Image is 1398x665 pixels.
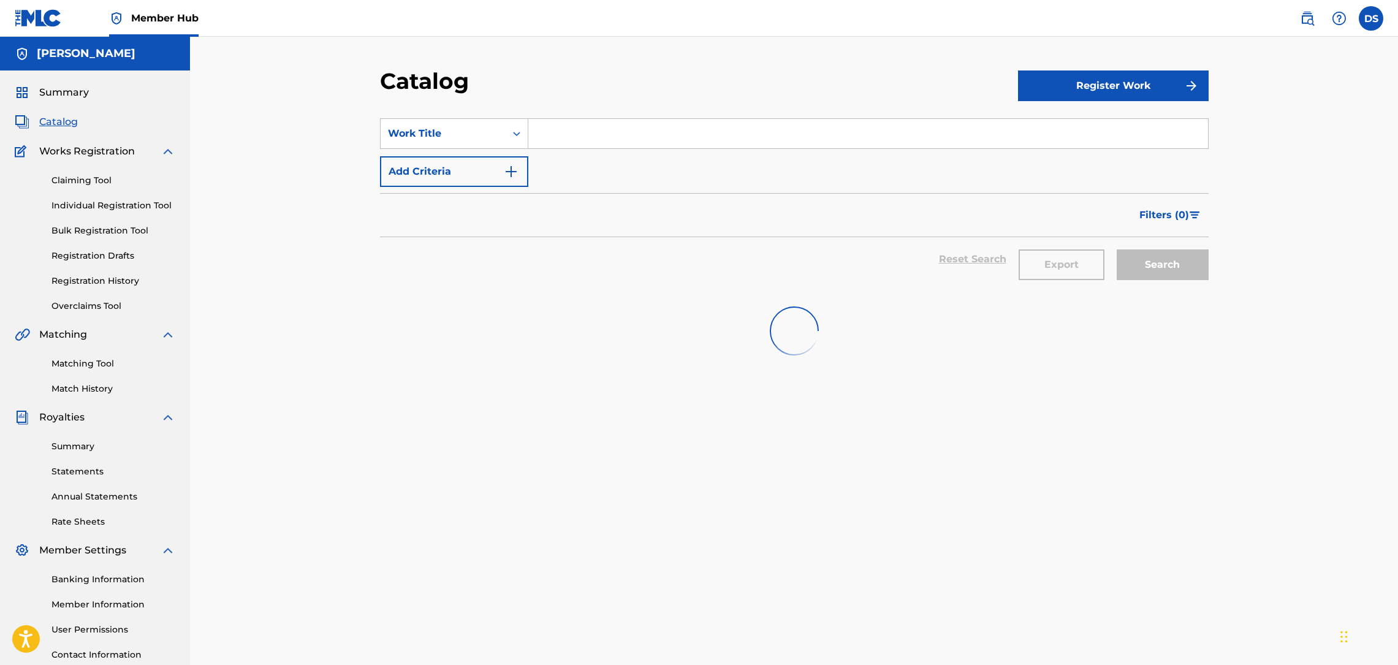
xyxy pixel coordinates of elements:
[380,156,528,187] button: Add Criteria
[39,85,89,100] span: Summary
[51,598,175,611] a: Member Information
[766,303,822,359] img: preloader
[51,465,175,478] a: Statements
[1190,211,1200,219] img: filter
[51,249,175,262] a: Registration Drafts
[51,224,175,237] a: Bulk Registration Tool
[15,9,62,27] img: MLC Logo
[15,85,29,100] img: Summary
[39,410,85,425] span: Royalties
[51,275,175,287] a: Registration History
[1327,6,1351,31] div: Help
[161,327,175,342] img: expand
[15,115,29,129] img: Catalog
[39,543,126,558] span: Member Settings
[15,115,78,129] a: CatalogCatalog
[1359,6,1383,31] div: User Menu
[15,144,31,159] img: Works Registration
[15,47,29,61] img: Accounts
[161,410,175,425] img: expand
[380,67,475,95] h2: Catalog
[388,126,498,141] div: Work Title
[39,144,135,159] span: Works Registration
[380,118,1209,292] form: Search Form
[161,144,175,159] img: expand
[504,164,519,179] img: 9d2ae6d4665cec9f34b9.svg
[51,648,175,661] a: Contact Information
[1332,11,1347,26] img: help
[51,174,175,187] a: Claiming Tool
[37,47,135,61] h5: David A. Smith
[1364,453,1398,552] iframe: Resource Center
[1337,606,1398,665] iframe: Chat Widget
[51,623,175,636] a: User Permissions
[51,573,175,586] a: Banking Information
[1300,11,1315,26] img: search
[1139,208,1189,222] span: Filters ( 0 )
[51,382,175,395] a: Match History
[109,11,124,26] img: Top Rightsholder
[1295,6,1320,31] a: Public Search
[15,543,29,558] img: Member Settings
[161,543,175,558] img: expand
[1018,70,1209,101] button: Register Work
[1340,618,1348,655] div: Drag
[39,115,78,129] span: Catalog
[51,199,175,212] a: Individual Registration Tool
[51,440,175,453] a: Summary
[39,327,87,342] span: Matching
[15,410,29,425] img: Royalties
[15,85,89,100] a: SummarySummary
[1132,200,1209,230] button: Filters (0)
[131,11,199,25] span: Member Hub
[15,327,30,342] img: Matching
[51,300,175,313] a: Overclaims Tool
[51,357,175,370] a: Matching Tool
[51,515,175,528] a: Rate Sheets
[51,490,175,503] a: Annual Statements
[1184,78,1199,93] img: f7272a7cc735f4ea7f67.svg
